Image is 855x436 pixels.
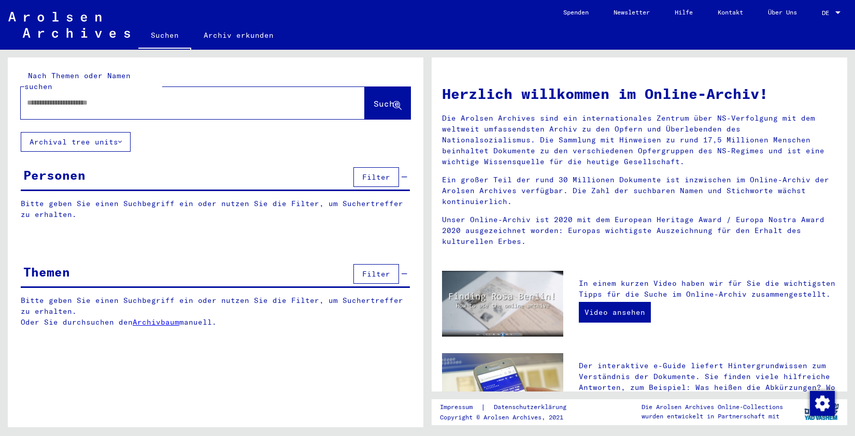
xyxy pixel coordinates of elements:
[8,12,130,38] img: Arolsen_neg.svg
[809,390,834,415] div: Zustimmung ändern
[191,23,286,48] a: Archiv erkunden
[802,399,841,425] img: yv_logo.png
[24,71,131,91] mat-label: Nach Themen oder Namen suchen
[486,402,579,413] a: Datenschutzerklärung
[579,360,837,404] p: Der interaktive e-Guide liefert Hintergrundwissen zum Verständnis der Dokumente. Sie finden viele...
[822,9,833,17] span: DE
[353,264,399,284] button: Filter
[579,302,651,323] a: Video ansehen
[810,391,835,416] img: Zustimmung ändern
[23,166,85,184] div: Personen
[440,413,579,422] p: Copyright © Arolsen Archives, 2021
[442,113,837,167] p: Die Arolsen Archives sind ein internationales Zentrum über NS-Verfolgung mit dem weltweit umfasse...
[440,402,481,413] a: Impressum
[362,172,390,182] span: Filter
[442,353,563,434] img: eguide.jpg
[23,263,70,281] div: Themen
[440,402,579,413] div: |
[353,167,399,187] button: Filter
[442,271,563,337] img: video.jpg
[442,175,837,207] p: Ein großer Teil der rund 30 Millionen Dokumente ist inzwischen im Online-Archiv der Arolsen Archi...
[133,317,179,327] a: Archivbaum
[374,98,400,109] span: Suche
[642,402,783,412] p: Die Arolsen Archives Online-Collections
[642,412,783,421] p: wurden entwickelt in Partnerschaft mit
[579,278,837,300] p: In einem kurzen Video haben wir für Sie die wichtigsten Tipps für die Suche im Online-Archiv zusa...
[138,23,191,50] a: Suchen
[21,132,131,152] button: Archival tree units
[442,83,837,105] h1: Herzlich willkommen im Online-Archiv!
[362,269,390,279] span: Filter
[21,198,410,220] p: Bitte geben Sie einen Suchbegriff ein oder nutzen Sie die Filter, um Suchertreffer zu erhalten.
[21,295,410,328] p: Bitte geben Sie einen Suchbegriff ein oder nutzen Sie die Filter, um Suchertreffer zu erhalten. O...
[365,87,410,119] button: Suche
[442,214,837,247] p: Unser Online-Archiv ist 2020 mit dem European Heritage Award / Europa Nostra Award 2020 ausgezeic...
